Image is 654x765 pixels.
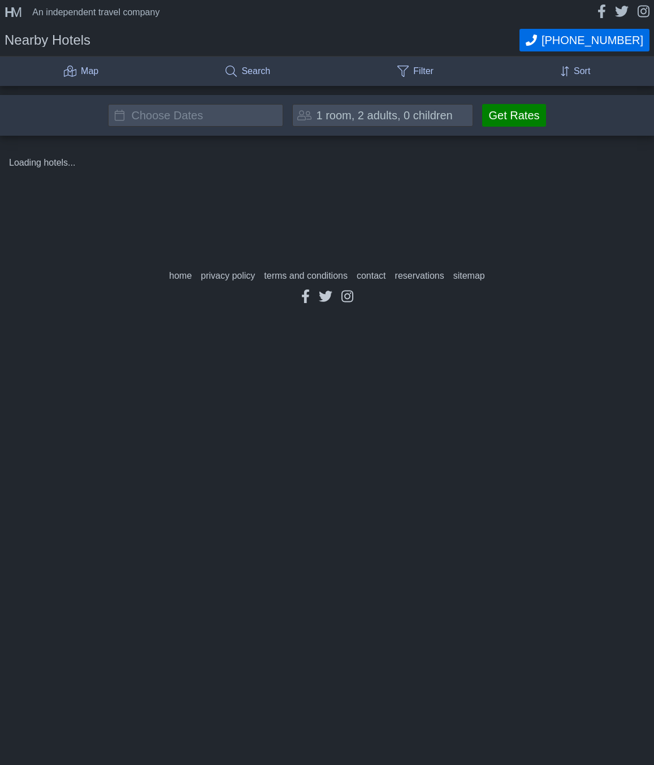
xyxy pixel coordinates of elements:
button: Get Rates [482,104,545,127]
a: facebook [597,5,606,20]
a: twitter [319,289,332,305]
div: Loading hotels... [9,158,75,167]
a: instagram [638,5,649,20]
a: instagram [341,289,353,305]
a: privacy policy [201,271,255,280]
div: 1 room, 2 adults, 0 children [316,110,452,121]
div: Search [241,67,270,76]
h1: Nearby Hotels [5,33,519,47]
a: reservations [395,271,444,280]
span: H [5,5,11,20]
span: [PHONE_NUMBER] [542,34,643,47]
div: An independent travel company [32,8,159,17]
span: M [11,5,19,20]
input: Choose Dates [108,104,283,127]
a: HM [5,6,28,19]
a: Search [216,57,279,86]
a: Filter [388,57,443,86]
div: Filter [413,67,434,76]
a: twitter [615,5,629,20]
div: Map [81,67,98,76]
a: Sort [552,57,599,86]
a: facebook [301,289,310,305]
a: terms and conditions [264,271,348,280]
button: Call [519,29,649,51]
div: Sort [574,67,590,76]
a: home [169,271,192,280]
a: contact [357,271,386,280]
a: sitemap [453,271,485,280]
a: Map [55,57,108,86]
